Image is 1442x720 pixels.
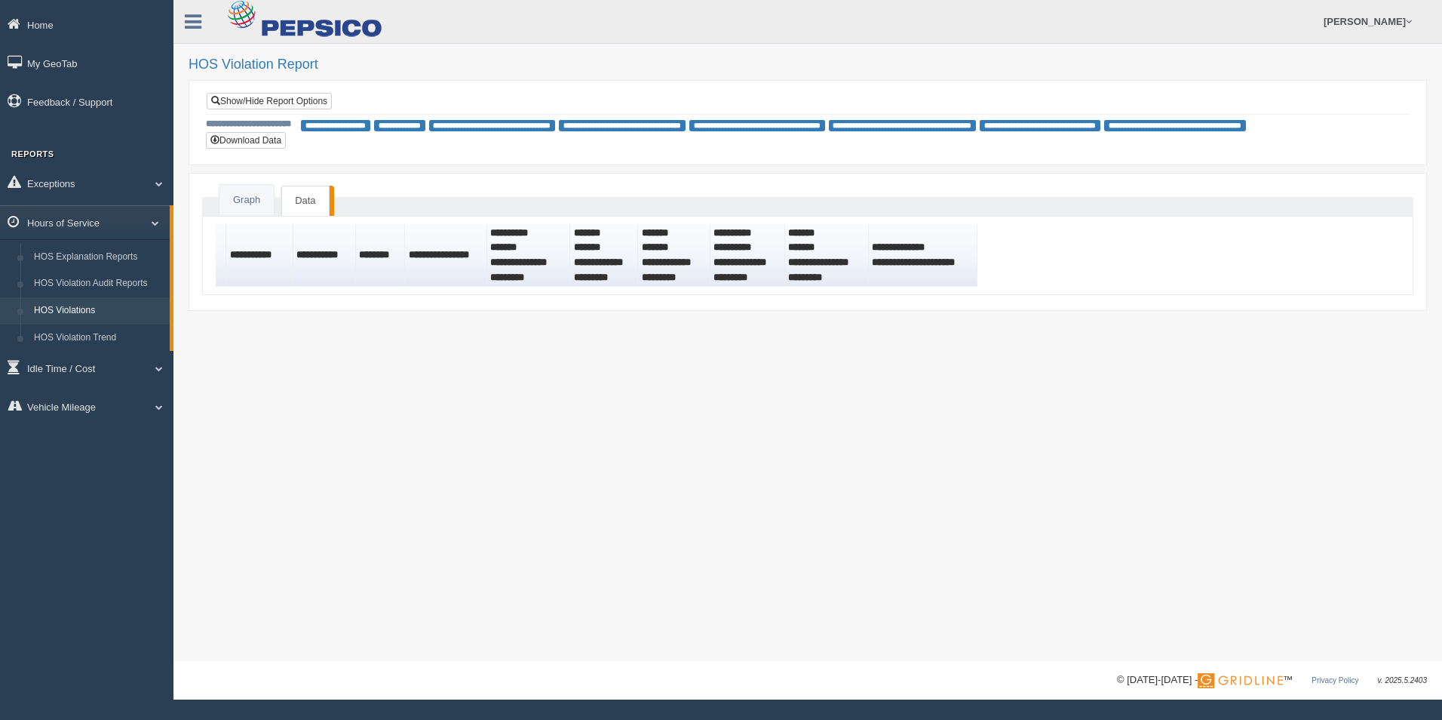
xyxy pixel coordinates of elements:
a: HOS Explanation Reports [27,244,170,271]
span: v. 2025.5.2403 [1378,676,1427,685]
h2: HOS Violation Report [189,57,1427,72]
a: HOS Violations [27,297,170,325]
img: Gridline [1198,673,1283,688]
a: Data [281,186,329,217]
a: HOS Violation Trend [27,325,170,352]
button: Download Data [206,132,286,149]
div: © [DATE]-[DATE] - ™ [1117,672,1427,688]
a: HOS Violation Audit Reports [27,270,170,297]
a: Privacy Policy [1312,676,1358,685]
a: Graph [219,185,274,216]
a: Show/Hide Report Options [207,93,332,109]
